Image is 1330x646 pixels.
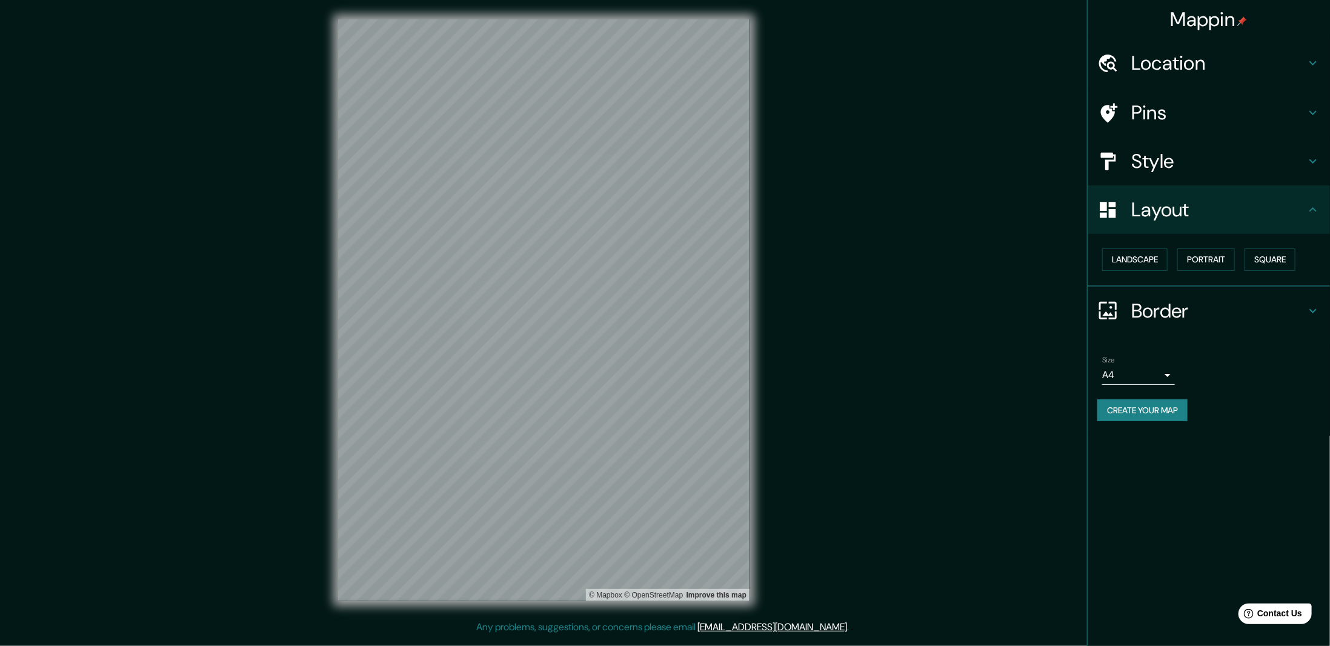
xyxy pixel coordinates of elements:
div: Border [1088,287,1330,335]
p: Any problems, suggestions, or concerns please email . [477,620,850,634]
h4: Style [1131,149,1306,173]
h4: Border [1131,299,1306,323]
button: Landscape [1102,248,1168,271]
iframe: Help widget launcher [1222,599,1317,633]
div: A4 [1102,365,1175,385]
a: Mapbox [589,591,622,599]
div: Layout [1088,185,1330,234]
canvas: Map [338,19,750,601]
button: Portrait [1177,248,1235,271]
div: Style [1088,137,1330,185]
a: [EMAIL_ADDRESS][DOMAIN_NAME] [698,621,848,633]
div: Location [1088,39,1330,87]
button: Create your map [1097,399,1188,422]
a: OpenStreetMap [624,591,683,599]
div: Pins [1088,88,1330,137]
div: . [850,620,851,634]
h4: Layout [1131,198,1306,222]
a: Map feedback [687,591,746,599]
h4: Location [1131,51,1306,75]
img: pin-icon.png [1237,16,1247,26]
label: Size [1102,355,1115,365]
h4: Pins [1131,101,1306,125]
button: Square [1245,248,1295,271]
div: . [851,620,854,634]
h4: Mappin [1171,7,1248,32]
